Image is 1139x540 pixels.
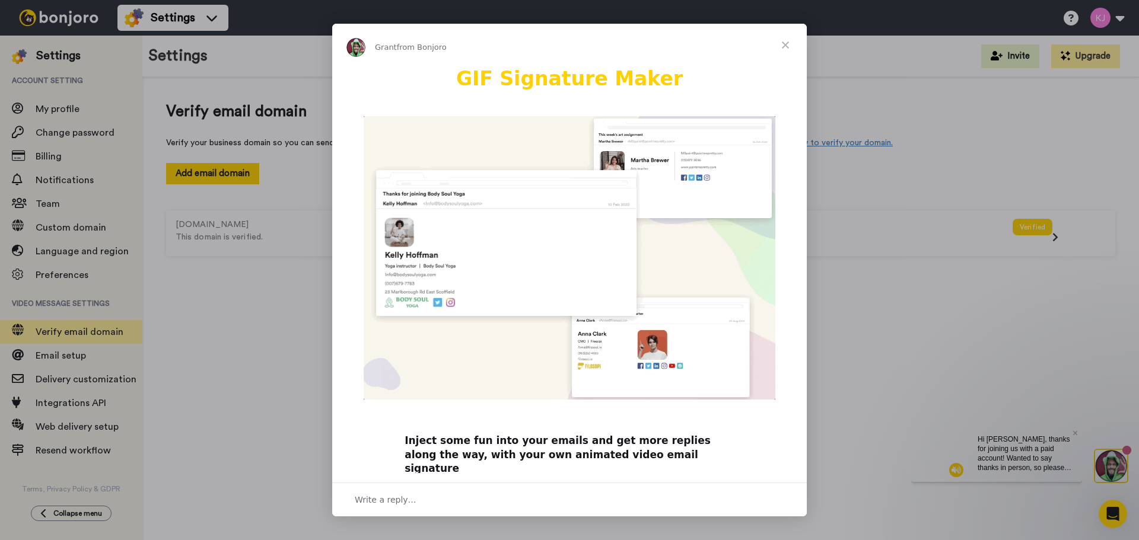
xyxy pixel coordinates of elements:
[346,38,365,57] img: Profile image for Grant
[375,43,397,52] span: Grant
[332,483,807,516] div: Open conversation and reply
[1,2,33,34] img: 3183ab3e-59ed-45f6-af1c-10226f767056-1659068401.jpg
[66,10,160,94] span: Hi [PERSON_NAME], thanks for joining us with a paid account! Wanted to say thanks in person, so p...
[764,24,807,66] span: Close
[456,67,683,90] b: GIF Signature Maker
[355,492,416,507] span: Write a reply…
[38,38,52,52] img: mute-white.svg
[405,434,711,475] b: Inject some fun into your emails and get more replies along the way, with your own animated video...
[397,43,447,52] span: from Bonjoro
